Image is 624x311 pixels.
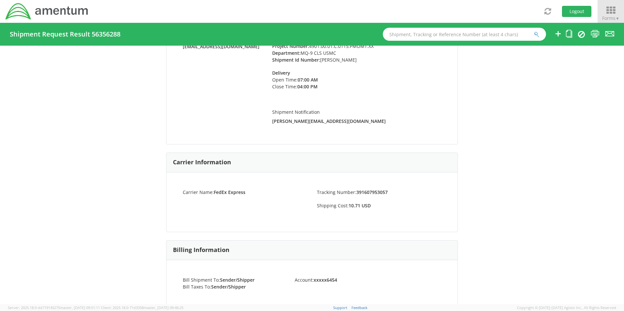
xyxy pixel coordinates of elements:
input: Shipment, Tracking or Reference Number (at least 4 chars) [383,28,546,41]
li: Open Time: [272,76,338,83]
li: Bill Shipment To: [178,276,290,283]
li: Shipping Cost: [312,202,446,209]
li: Carrier Name: [178,189,312,196]
h3: Carrier Information [173,159,231,166]
li: Tracking Number: [312,189,446,196]
strong: Department: [272,50,301,56]
h3: Billing Information [173,247,229,253]
span: Server: 2025.18.0-dd719145275 [8,305,100,310]
strong: Sender/Shipper [211,284,246,290]
span: Forms [602,15,619,21]
span: master, [DATE] 09:51:11 [60,305,100,310]
li: MQ-9 CLS USMC [272,50,441,56]
span: Client: 2025.18.0-71d3358 [101,305,183,310]
span: master, [DATE] 09:46:25 [144,305,183,310]
li: [PERSON_NAME] [272,56,441,63]
span: ▼ [616,16,619,21]
h5: Shipment Notification [272,110,441,114]
img: dyn-intl-logo-049831509241104b2a82.png [5,2,89,21]
a: Support [333,305,347,310]
strong: [PERSON_NAME][EMAIL_ADDRESS][DOMAIN_NAME] [272,118,386,124]
strong: FedEx Express [214,189,245,195]
h4: Shipment Request Result 56356288 [10,31,120,38]
li: Close Time: [272,83,338,90]
span: Copyright © [DATE]-[DATE] Agistix Inc., All Rights Reserved [517,305,616,310]
strong: Sender/Shipper [220,277,255,283]
li: 4901.00.01.C.0115.PMOMT.XX [272,43,441,50]
strong: 10.71 USD [349,202,371,209]
strong: 04:00 PM [297,83,318,90]
strong: 391607953057 [356,189,388,195]
strong: Shipment Id Number: [272,57,320,63]
button: Logout [562,6,591,17]
strong: Project Number: [272,43,309,49]
strong: Delivery [272,70,290,76]
li: Account: [290,276,379,283]
strong: xxxxx6454 [314,277,337,283]
a: Feedback [351,305,367,310]
li: Bill Taxes To: [178,283,290,290]
strong: 07:00 AM [298,77,318,83]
